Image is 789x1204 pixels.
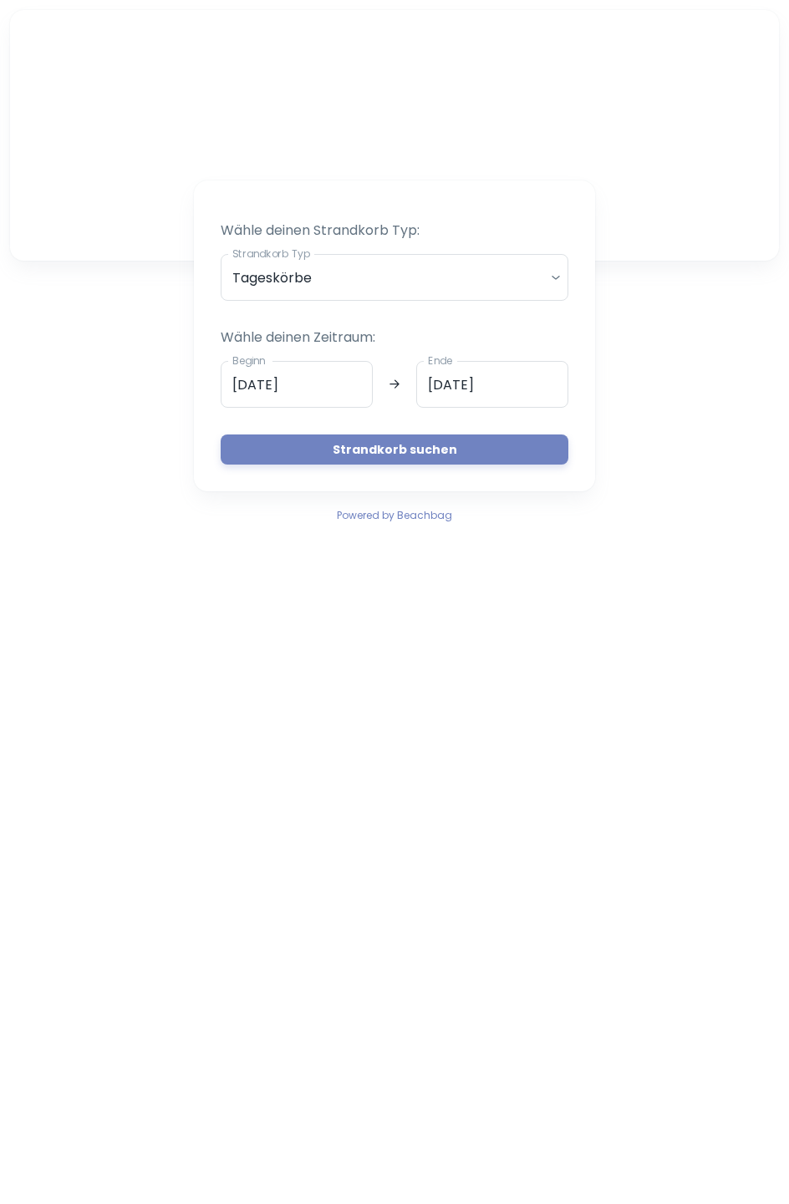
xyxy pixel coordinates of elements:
label: Ende [428,353,452,368]
span: Powered by Beachbag [337,508,452,522]
label: Strandkorb Typ [232,246,310,261]
label: Beginn [232,353,266,368]
input: dd.mm.yyyy [221,361,373,408]
button: Strandkorb suchen [221,434,568,465]
p: Wähle deinen Strandkorb Typ: [221,221,568,241]
div: Tageskörbe [221,254,568,301]
a: Powered by Beachbag [337,505,452,525]
input: dd.mm.yyyy [416,361,568,408]
p: Wähle deinen Zeitraum: [221,328,568,348]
